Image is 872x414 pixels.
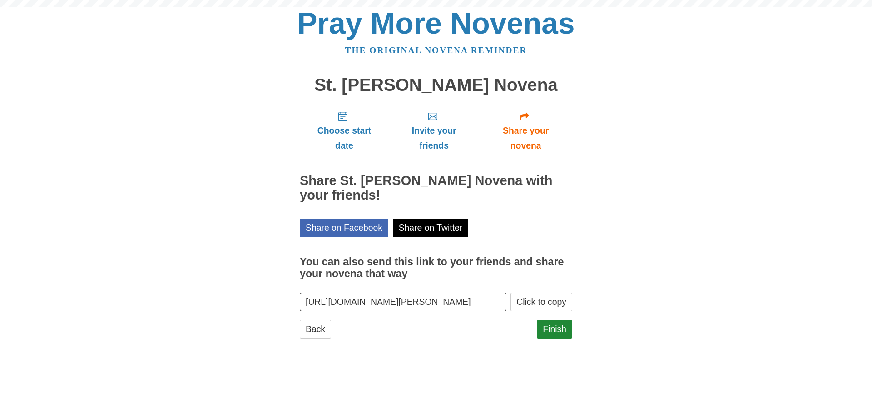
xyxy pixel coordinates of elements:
[300,256,572,279] h3: You can also send this link to your friends and share your novena that way
[300,219,388,237] a: Share on Facebook
[300,174,572,203] h2: Share St. [PERSON_NAME] Novena with your friends!
[300,104,389,158] a: Choose start date
[345,45,527,55] a: The original novena reminder
[300,320,331,339] a: Back
[309,123,380,153] span: Choose start date
[398,123,470,153] span: Invite your friends
[510,293,572,311] button: Click to copy
[297,6,575,40] a: Pray More Novenas
[488,123,563,153] span: Share your novena
[389,104,479,158] a: Invite your friends
[393,219,469,237] a: Share on Twitter
[479,104,572,158] a: Share your novena
[537,320,572,339] a: Finish
[300,75,572,95] h1: St. [PERSON_NAME] Novena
